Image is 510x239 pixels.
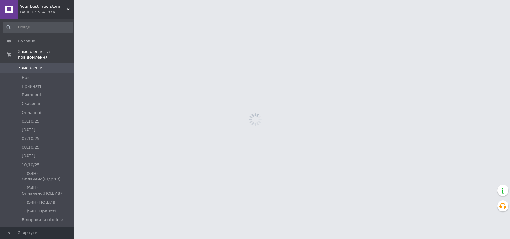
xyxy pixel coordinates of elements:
[22,200,57,205] span: ▪️(S4H) ПОШИВІ
[22,136,40,141] span: 07.10,25
[18,65,44,71] span: Замовлення
[22,171,72,182] span: ▪️(S4H) Оплачено(Відрізи)
[22,226,50,231] span: Обмін/Заміна
[22,110,41,115] span: Оплачені
[22,185,72,196] span: ▪️(S4H) Оплачено(ПОШИВ)
[22,127,35,133] span: [DATE]
[18,38,35,44] span: Головна
[22,92,41,98] span: Виконані
[22,84,41,89] span: Прийняті
[22,153,35,159] span: [DATE]
[22,208,56,214] span: ▪️(S4H) Приняті
[22,217,63,223] span: Відправити пізніше
[22,119,40,124] span: 03,10,25
[18,49,74,60] span: Замовлення та повідомлення
[22,101,43,106] span: Скасовані
[20,9,74,15] div: Ваш ID: 3141876
[20,4,67,9] span: Your best True-store
[3,22,73,33] input: Пошук
[22,75,31,80] span: Нові
[22,162,40,168] span: 10,10/25
[22,145,40,150] span: 08,10,25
